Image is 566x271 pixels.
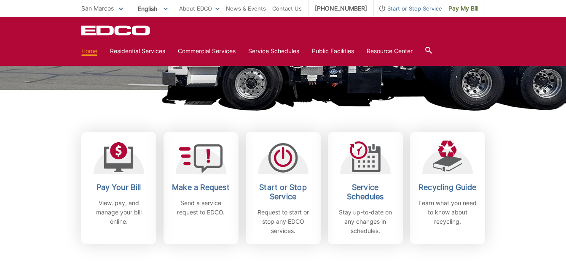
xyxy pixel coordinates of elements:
[88,183,150,192] h2: Pay Your Bill
[226,4,266,13] a: News & Events
[164,132,239,244] a: Make a Request Send a service request to EDCO.
[367,46,413,56] a: Resource Center
[81,5,114,12] span: San Marcos
[248,46,299,56] a: Service Schedules
[312,46,354,56] a: Public Facilities
[252,208,314,236] p: Request to start or stop any EDCO services.
[416,198,479,226] p: Learn what you need to know about recycling.
[334,208,397,236] p: Stay up-to-date on any changes in schedules.
[416,183,479,192] h2: Recycling Guide
[170,198,232,217] p: Send a service request to EDCO.
[179,4,220,13] a: About EDCO
[448,4,478,13] span: Pay My Bill
[88,198,150,226] p: View, pay, and manage your bill online.
[178,46,236,56] a: Commercial Services
[110,46,165,56] a: Residential Services
[272,4,302,13] a: Contact Us
[328,132,403,244] a: Service Schedules Stay up-to-date on any changes in schedules.
[252,183,314,201] h2: Start or Stop Service
[81,25,151,35] a: EDCD logo. Return to the homepage.
[410,132,485,244] a: Recycling Guide Learn what you need to know about recycling.
[131,2,174,16] span: English
[170,183,232,192] h2: Make a Request
[81,132,156,244] a: Pay Your Bill View, pay, and manage your bill online.
[334,183,397,201] h2: Service Schedules
[81,46,97,56] a: Home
